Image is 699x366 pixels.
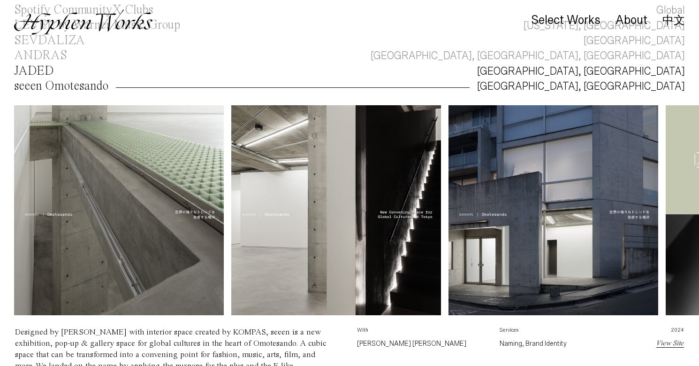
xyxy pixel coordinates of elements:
[477,64,685,79] div: [GEOGRAPHIC_DATA], [GEOGRAPHIC_DATA]
[357,327,485,338] p: With
[643,327,684,338] p: 2024
[14,34,85,47] div: SEVDALIZA
[531,16,600,26] a: Select Works
[477,79,685,94] div: [GEOGRAPHIC_DATA], [GEOGRAPHIC_DATA]
[14,105,224,315] img: ZgtyB8t2UUcvBUcf_Cover-1.jpg
[531,14,600,27] div: Select Works
[500,327,627,338] p: Services
[231,105,441,315] img: ZgtyZst2UUcvBUcq_mockup%EF%BC%BF03-1.jpg
[448,105,658,315] img: ZgtyZct2UUcvBUcp_mockup%EF%BC%BF04.jpg
[14,65,54,78] div: JADED
[371,48,685,63] div: [GEOGRAPHIC_DATA], [GEOGRAPHIC_DATA], [GEOGRAPHIC_DATA]
[615,16,647,26] a: About
[656,340,684,347] a: View Site
[14,80,108,93] div: seeen Omotesando
[357,338,485,349] p: [PERSON_NAME] [PERSON_NAME]
[500,338,627,349] p: Naming, Brand Identity
[14,9,152,35] img: Hyphen Works
[662,15,685,25] a: 中文
[14,49,67,62] div: ANDRAS
[615,14,647,27] div: About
